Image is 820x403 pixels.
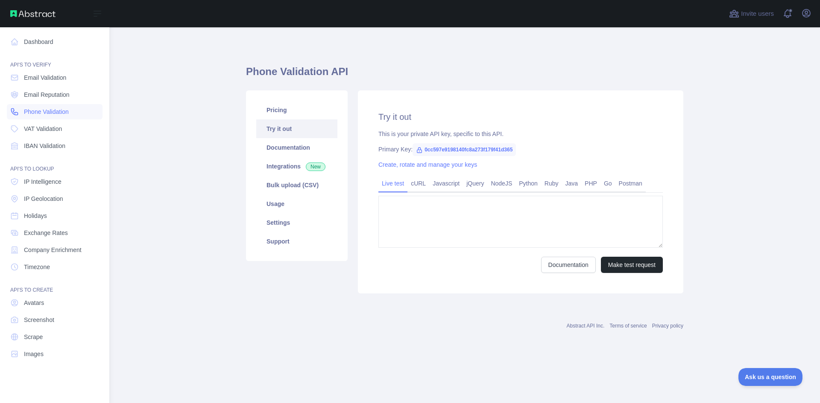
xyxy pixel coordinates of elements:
[24,299,44,307] span: Avatars
[7,242,102,258] a: Company Enrichment
[463,177,487,190] a: jQuery
[738,368,803,386] iframe: Toggle Customer Support
[24,212,47,220] span: Holidays
[378,145,663,154] div: Primary Key:
[7,225,102,241] a: Exchange Rates
[7,208,102,223] a: Holidays
[256,194,337,213] a: Usage
[652,323,683,329] a: Privacy policy
[609,323,647,329] a: Terms of service
[24,316,54,324] span: Screenshot
[7,155,102,172] div: API'S TO LOOKUP
[7,191,102,206] a: IP Geolocation
[378,177,407,190] a: Live test
[256,157,337,176] a: Integrations New
[256,119,337,138] a: Try it out
[256,232,337,251] a: Support
[256,176,337,194] a: Bulk upload (CSV)
[24,107,69,116] span: Phone Validation
[541,177,562,190] a: Ruby
[246,65,683,85] h1: Phone Validation API
[378,161,477,168] a: Create, rotate and manage your keys
[727,7,776,20] button: Invite users
[407,177,429,190] a: cURL
[378,111,663,123] h2: Try it out
[541,257,596,273] a: Documentation
[7,138,102,154] a: IBAN Validation
[7,312,102,328] a: Screenshot
[601,257,663,273] button: Make test request
[24,350,44,358] span: Images
[7,295,102,310] a: Avatars
[600,177,615,190] a: Go
[24,194,63,203] span: IP Geolocation
[487,177,515,190] a: NodeJS
[24,263,50,271] span: Timezone
[615,177,646,190] a: Postman
[256,101,337,119] a: Pricing
[7,329,102,345] a: Scrape
[7,276,102,293] div: API'S TO CREATE
[24,333,43,341] span: Scrape
[515,177,541,190] a: Python
[256,213,337,232] a: Settings
[256,138,337,157] a: Documentation
[7,104,102,119] a: Phone Validation
[413,143,516,156] span: 0cc597e9198140fc8a273f179f41d365
[429,177,463,190] a: Javascript
[7,34,102,49] a: Dashboard
[7,87,102,102] a: Email Reputation
[24,177,61,186] span: IP Intelligence
[24,90,70,99] span: Email Reputation
[7,259,102,275] a: Timezone
[567,323,605,329] a: Abstract API Inc.
[306,162,325,171] span: New
[10,10,56,17] img: Abstract API
[7,51,102,68] div: API'S TO VERIFY
[7,174,102,189] a: IP Intelligence
[24,229,68,237] span: Exchange Rates
[24,246,82,254] span: Company Enrichment
[7,121,102,136] a: VAT Validation
[7,346,102,362] a: Images
[562,177,582,190] a: Java
[24,73,66,82] span: Email Validation
[24,125,62,133] span: VAT Validation
[24,142,65,150] span: IBAN Validation
[741,9,774,19] span: Invite users
[581,177,600,190] a: PHP
[7,70,102,85] a: Email Validation
[378,130,663,138] div: This is your private API key, specific to this API.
